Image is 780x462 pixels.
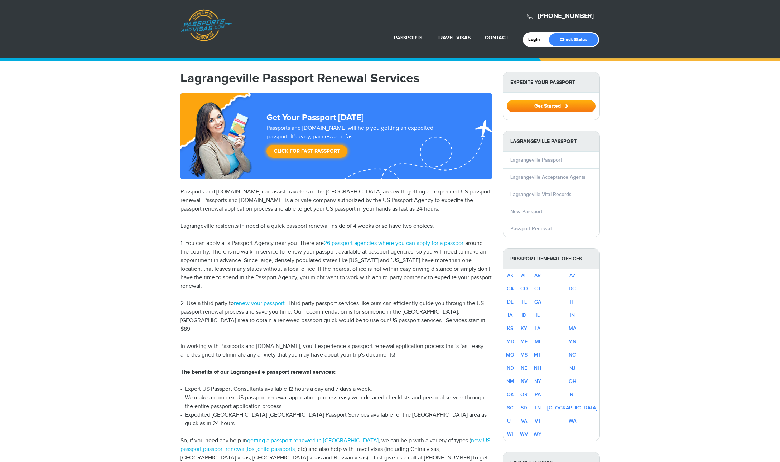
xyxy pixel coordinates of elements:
[535,418,541,424] a: VT
[510,208,542,215] a: New Passport
[520,431,528,437] a: WV
[507,405,514,411] a: SC
[528,37,545,43] a: Login
[181,9,232,41] a: Passports & [DOMAIN_NAME]
[264,124,459,161] div: Passports and [DOMAIN_NAME] will help you getting an expedited passport. It's easy, painless and ...
[506,378,514,384] a: NM
[569,365,576,371] a: NJ
[503,72,599,93] strong: Expedite Your Passport
[521,312,526,318] a: ID
[507,325,513,331] a: KS
[503,249,599,269] strong: Passport Renewal Offices
[180,72,492,85] h1: Lagrangeville Passport Renewal Services
[510,191,572,197] a: Lagrangeville Vital Records
[510,226,552,232] a: Passport Renewal
[180,239,492,291] p: 1. You can apply at a Passport Agency near you. There are around the country. There is no walk-in...
[180,188,492,213] p: Passports and [DOMAIN_NAME] can assist travelers in the [GEOGRAPHIC_DATA] area with getting an ex...
[180,369,336,375] strong: The benefits of our Lagrangeville passport renewal services:
[569,352,576,358] a: NC
[507,418,514,424] a: UT
[506,352,514,358] a: MO
[507,103,596,109] a: Get Started
[180,394,492,411] li: We make a complex US passport renewal application process easy with detailed checklists and perso...
[507,431,513,437] a: WI
[534,352,541,358] a: MT
[569,378,576,384] a: OH
[570,299,575,305] a: HI
[535,325,540,331] a: LA
[510,157,562,163] a: Lagrangeville Passport
[510,174,586,180] a: Lagrangeville Acceptance Agents
[534,286,541,292] a: CT
[534,272,541,279] a: AR
[549,33,598,46] a: Check Status
[503,131,599,152] strong: Lagrangeville Passport
[570,392,575,398] a: RI
[506,339,514,345] a: MD
[507,100,596,112] button: Get Started
[535,392,541,398] a: PA
[534,299,541,305] a: GA
[180,222,492,231] p: Lagrangeville residents in need of a quick passport renewal inside of 4 weeks or so have two choi...
[547,405,597,411] a: [GEOGRAPHIC_DATA]
[538,12,594,20] a: [PHONE_NUMBER]
[180,342,492,359] p: In working with Passports and [DOMAIN_NAME], you'll experience a passport renewal application pro...
[520,339,528,345] a: ME
[180,411,492,428] li: Expedited [GEOGRAPHIC_DATA] [GEOGRAPHIC_DATA] Passport Services available for the [GEOGRAPHIC_DAT...
[521,418,527,424] a: VA
[521,405,527,411] a: SD
[569,325,576,331] a: MA
[521,365,527,371] a: NE
[535,339,540,345] a: MI
[569,286,576,292] a: DC
[257,446,295,453] a: child passports
[507,272,514,279] a: AK
[180,437,490,453] a: new US passport
[203,446,246,453] a: passport renewal
[247,437,379,444] a: getting a passport renewed in [GEOGRAPHIC_DATA]
[536,312,540,318] a: IL
[534,365,541,371] a: NH
[521,378,528,384] a: NV
[266,145,347,158] a: Click for Fast Passport
[508,312,512,318] a: IA
[520,286,528,292] a: CO
[324,240,465,247] a: 26 passport agencies where you can apply for a passport
[569,418,576,424] a: WA
[569,272,576,279] a: AZ
[520,392,528,398] a: OR
[520,352,528,358] a: MS
[437,35,471,41] a: Travel Visas
[507,365,514,371] a: ND
[234,300,285,307] a: renew your passport
[507,392,514,398] a: OK
[534,378,541,384] a: NY
[568,339,576,345] a: MN
[534,431,541,437] a: WY
[507,286,514,292] a: CA
[507,299,514,305] a: DE
[247,446,256,453] a: lost
[394,35,422,41] a: Passports
[534,405,541,411] a: TN
[521,272,527,279] a: AL
[180,385,492,394] li: Expert US Passport Consultants available 12 hours a day and 7 days a week.
[266,112,364,123] strong: Get Your Passport [DATE]
[521,325,527,331] a: KY
[180,299,492,334] p: 2. Use a third party to . Third party passport services like ours can efficiently guide you throu...
[570,312,575,318] a: IN
[485,35,509,41] a: Contact
[521,299,527,305] a: FL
